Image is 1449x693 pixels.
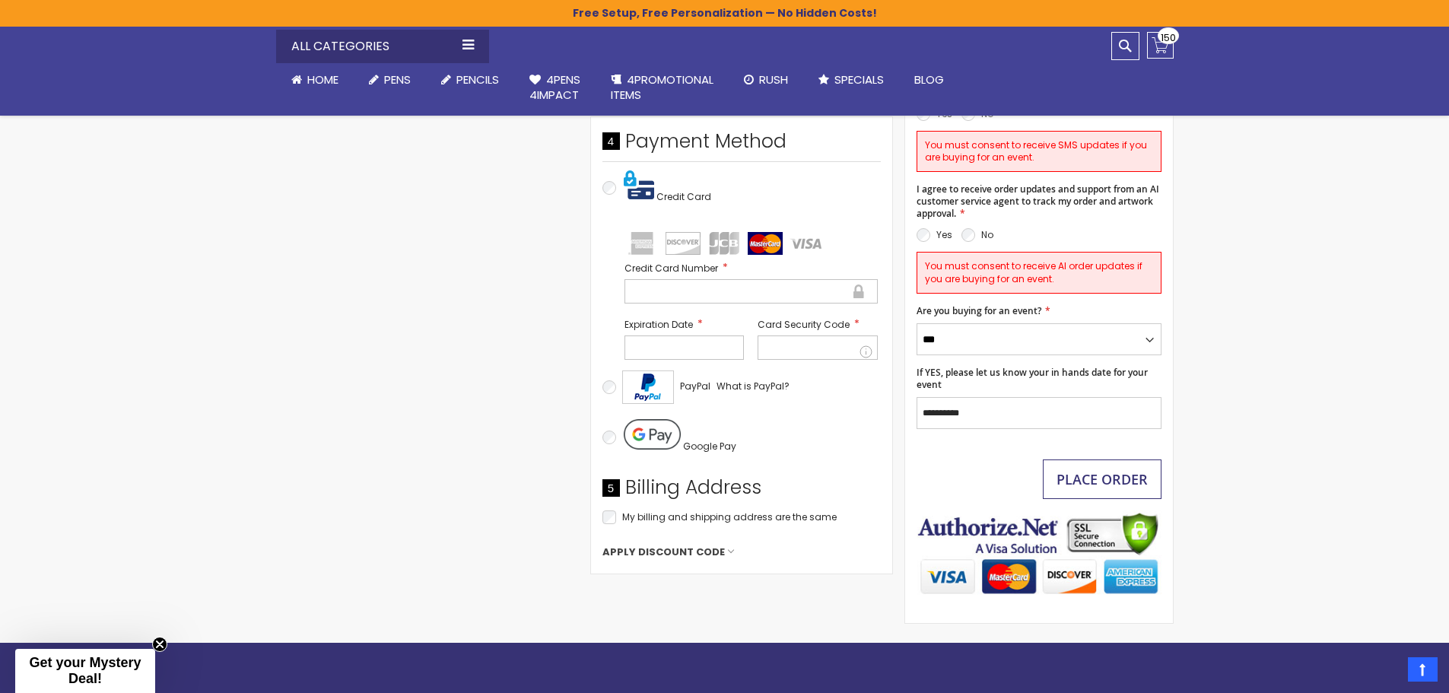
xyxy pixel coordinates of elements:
[456,72,499,87] span: Pencils
[936,228,952,241] label: Yes
[917,131,1161,172] div: You must consent to receive SMS updates if you are buying for an event.
[426,63,514,97] a: Pencils
[914,72,944,87] span: Blog
[624,261,878,275] label: Credit Card Number
[729,63,803,97] a: Rush
[1408,657,1438,682] a: Top
[707,232,742,255] img: jcb
[680,380,710,393] span: PayPal
[759,72,788,87] span: Rush
[624,419,681,450] img: Pay with Google Pay
[758,317,878,332] label: Card Security Code
[917,366,1148,391] span: If YES, please let us know your in hands date for your event
[981,107,993,120] label: No
[611,72,713,103] span: 4PROMOTIONAL ITEMS
[717,377,790,396] a: What is PayPal?
[15,649,155,693] div: Get your Mystery Deal!Close teaser
[514,63,596,113] a: 4Pens4impact
[936,107,952,120] label: Yes
[1043,459,1161,499] button: Place Order
[789,232,824,255] img: visa
[717,380,790,393] span: What is PayPal?
[602,129,881,162] div: Payment Method
[683,440,736,453] span: Google Pay
[1057,470,1148,488] span: Place Order
[917,252,1161,293] div: You must consent to receive AI order updates if you are buying for an event.
[29,655,141,686] span: Get your Mystery Deal!
[307,72,338,87] span: Home
[917,183,1159,220] span: I agree to receive order updates and support from an AI customer service agent to track my order ...
[622,370,674,404] img: Acceptance Mark
[803,63,899,97] a: Specials
[656,190,711,203] span: Credit Card
[748,232,783,255] img: mastercard
[276,63,354,97] a: Home
[624,232,659,255] img: amex
[834,72,884,87] span: Specials
[852,282,866,300] div: Secure transaction
[1161,30,1176,45] span: 150
[596,63,729,113] a: 4PROMOTIONALITEMS
[917,304,1041,317] span: Are you buying for an event?
[602,475,881,508] div: Billing Address
[602,545,725,559] span: Apply Discount Code
[354,63,426,97] a: Pens
[622,510,837,523] span: My billing and shipping address are the same
[384,72,411,87] span: Pens
[666,232,701,255] img: discover
[624,170,654,200] img: Pay with credit card
[981,228,993,241] label: No
[1147,32,1174,59] a: 150
[529,72,580,103] span: 4Pens 4impact
[624,317,745,332] label: Expiration Date
[899,63,959,97] a: Blog
[276,30,489,63] div: All Categories
[152,637,167,652] button: Close teaser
